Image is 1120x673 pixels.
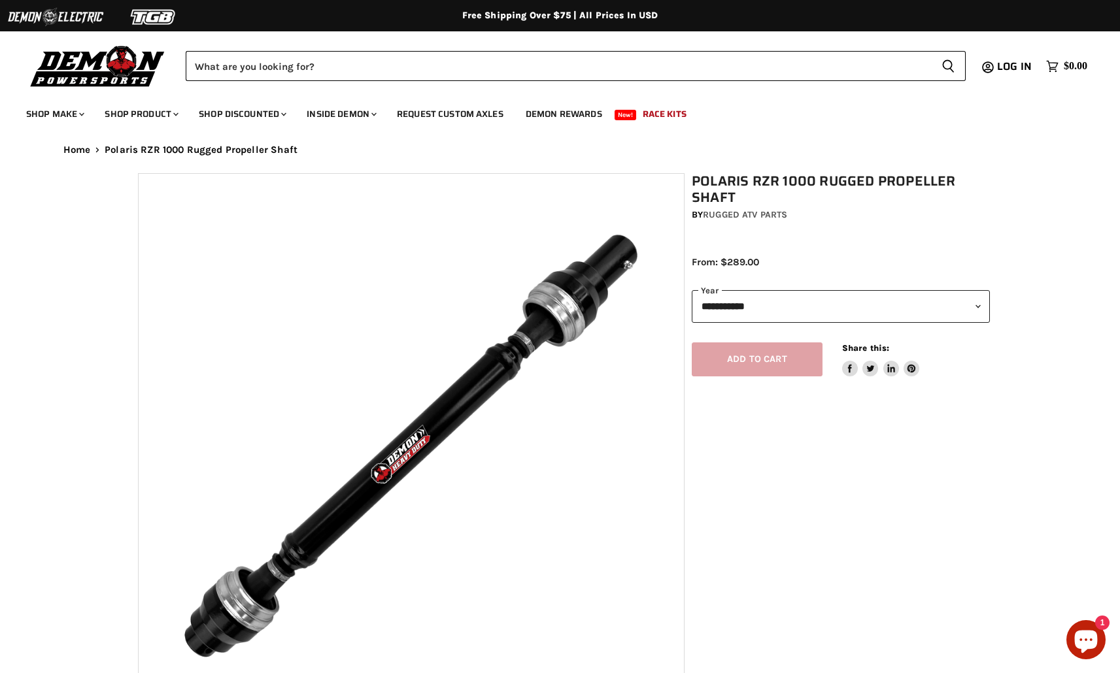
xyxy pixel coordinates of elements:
[1062,620,1110,663] inbox-online-store-chat: Shopify online store chat
[842,343,889,353] span: Share this:
[16,101,92,127] a: Shop Make
[703,209,787,220] a: Rugged ATV Parts
[997,58,1032,74] span: Log in
[297,101,384,127] a: Inside Demon
[189,101,294,127] a: Shop Discounted
[105,144,297,156] span: Polaris RZR 1000 Rugged Propeller Shaft
[1040,57,1094,76] a: $0.00
[692,290,990,322] select: year
[387,101,513,127] a: Request Custom Axles
[26,42,169,89] img: Demon Powersports
[7,5,105,29] img: Demon Electric Logo 2
[516,101,612,127] a: Demon Rewards
[37,144,1083,156] nav: Breadcrumbs
[615,110,637,120] span: New!
[991,61,1040,73] a: Log in
[37,10,1083,22] div: Free Shipping Over $75 | All Prices In USD
[16,95,1084,127] ul: Main menu
[692,173,990,206] h1: Polaris RZR 1000 Rugged Propeller Shaft
[633,101,696,127] a: Race Kits
[63,144,91,156] a: Home
[692,208,990,222] div: by
[95,101,186,127] a: Shop Product
[842,342,920,377] aside: Share this:
[186,51,931,81] input: Search
[105,5,203,29] img: TGB Logo 2
[1064,60,1087,73] span: $0.00
[931,51,966,81] button: Search
[692,256,759,268] span: From: $289.00
[186,51,966,81] form: Product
